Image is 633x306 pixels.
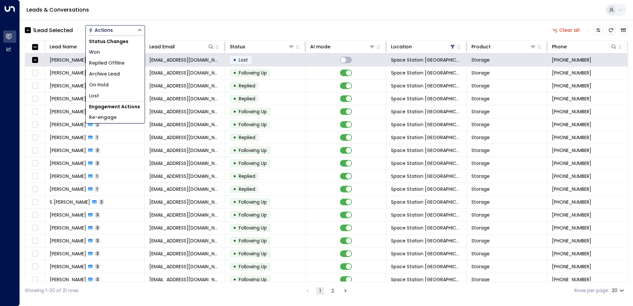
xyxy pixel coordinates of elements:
span: cumminme@gmail.com [149,276,220,283]
span: emmaosborne71@gmail.com [149,160,220,167]
span: Space Station Solihull [391,263,462,270]
span: Jonathan Wilson [50,95,86,102]
span: +447988030067 [552,186,591,192]
div: Showing 1-20 of 21 rows [25,287,78,294]
div: AI mode [310,43,330,51]
span: Storage [471,237,490,244]
span: Re-engage [89,114,117,121]
span: Space Station Solihull [391,134,462,141]
div: 20 [612,286,625,295]
span: Following Up [239,212,267,218]
span: Toggle select row [31,159,39,168]
span: Emma Osborne [50,160,86,167]
span: Following Up [239,160,267,167]
span: Toggle select row [31,185,39,193]
span: Bernadette Denison [50,57,86,63]
span: Danielle White [50,134,86,141]
span: j.jones060@yahoo.com [149,263,220,270]
span: bernieden69@icloud.com [149,57,220,63]
div: • [233,145,236,156]
div: • [233,274,236,285]
span: Toggle select row [31,95,39,103]
span: Storage [471,160,490,167]
span: Space Station Solihull [391,186,462,192]
span: On Hold [89,81,109,88]
span: Shafay Muzaffar [50,82,86,89]
div: Actions [88,27,113,33]
div: • [233,196,236,208]
span: Space Station Solihull [391,70,462,76]
span: Storage [471,225,490,231]
span: Refresh [606,25,615,35]
span: Replied [239,186,255,192]
span: 3 [95,160,100,166]
span: Following Up [239,199,267,205]
span: Toggle select row [31,121,39,129]
span: 2 [95,122,100,127]
span: +447484691105 [552,95,591,102]
div: • [233,235,236,246]
div: Status [230,43,245,51]
span: Following Up [239,263,267,270]
div: • [233,119,236,130]
span: Toggle select row [31,237,39,245]
span: 3 [95,147,100,153]
div: Lead Name [50,43,134,51]
button: Clear all [550,25,583,35]
span: Storage [471,95,490,102]
span: 1 [95,173,99,179]
span: cameronrudge@googlemail.com [149,108,220,115]
span: Toggle select row [31,263,39,271]
span: shannonmaddocks96@icloud.com [149,121,220,128]
span: John Rudge [50,108,86,115]
span: Replied [239,82,255,89]
span: Space Station Solihull [391,57,462,63]
button: Customize [594,25,603,35]
span: Space Station Solihull [391,160,462,167]
span: Following Up [239,121,267,128]
div: • [233,248,236,259]
div: • [233,132,236,143]
div: • [233,209,236,221]
span: Shannon Maddocks [50,121,86,128]
span: +447535863409 [552,250,591,257]
span: J Jones [50,263,86,270]
span: +447825151515 [552,147,591,154]
span: Lost [89,92,99,99]
span: Space Station Solihull [391,276,462,283]
span: matthewallen123@icloud.com [149,225,220,231]
div: • [233,261,236,272]
span: Michael Lowe [50,70,86,76]
span: Toggle select row [31,250,39,258]
div: Lead Email [149,43,214,51]
span: danniwhite80@hotmail.com [149,134,220,141]
span: 1 [95,186,99,192]
span: Storage [471,263,490,270]
span: eelaeela0202@gmail.com [149,237,220,244]
span: 3 [95,251,100,256]
span: jonwilson12345@aol.com [149,95,220,102]
span: Replied [239,173,255,179]
span: Following Up [239,70,267,76]
span: 3 [95,225,100,230]
span: Toggle select row [31,211,39,219]
button: page 1 [316,287,324,295]
span: Toggle select row [31,146,39,155]
span: Space Station Solihull [391,237,462,244]
div: • [233,158,236,169]
span: richardaskey@gmail.com [149,147,220,154]
span: Richard Morgan-Green [50,250,86,257]
span: Toggle select row [31,69,39,77]
div: Status [230,43,295,51]
span: +447810000000 [552,263,591,270]
span: +447716333599 [552,70,591,76]
div: Product [471,43,536,51]
h1: Engagement Actions [86,102,145,112]
span: Matthew Gittings [50,173,86,179]
span: Toggle select row [31,133,39,142]
button: Archived Leads [619,25,628,35]
div: • [233,54,236,66]
span: Replied [239,134,255,141]
span: Storage [471,82,490,89]
span: 1 [95,134,99,140]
